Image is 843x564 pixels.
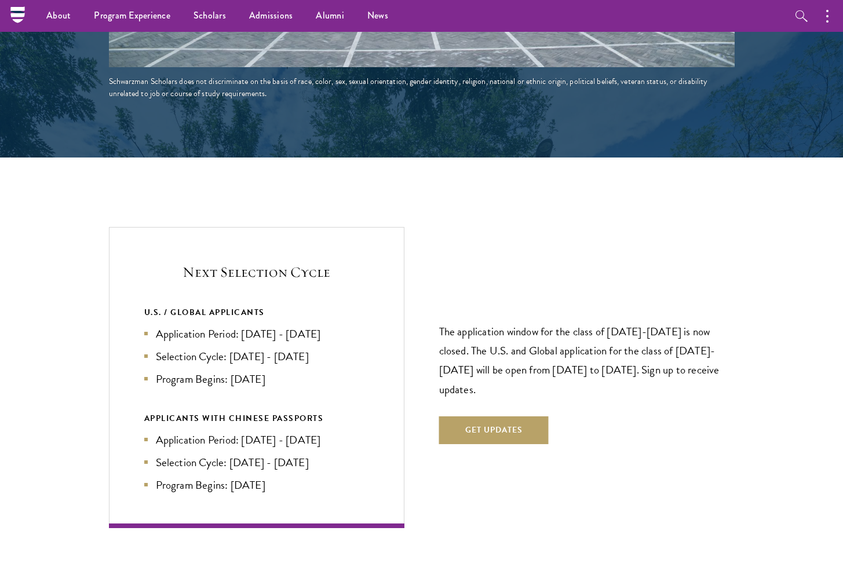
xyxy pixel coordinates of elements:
div: U.S. / GLOBAL APPLICANTS [144,305,369,320]
li: Program Begins: [DATE] [144,371,369,387]
button: Get Updates [439,416,549,444]
li: Selection Cycle: [DATE] - [DATE] [144,348,369,365]
p: The application window for the class of [DATE]-[DATE] is now closed. The U.S. and Global applicat... [439,322,735,398]
li: Selection Cycle: [DATE] - [DATE] [144,454,369,471]
div: Schwarzman Scholars does not discriminate on the basis of race, color, sex, sexual orientation, g... [109,75,735,100]
li: Application Period: [DATE] - [DATE] [144,325,369,342]
li: Application Period: [DATE] - [DATE] [144,431,369,448]
li: Program Begins: [DATE] [144,477,369,493]
div: APPLICANTS WITH CHINESE PASSPORTS [144,411,369,426]
h5: Next Selection Cycle [144,262,369,282]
